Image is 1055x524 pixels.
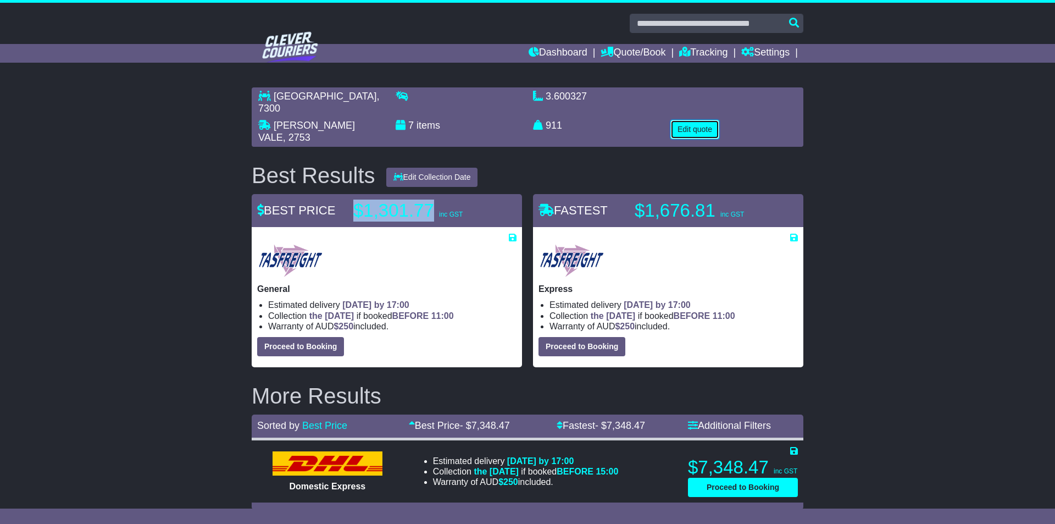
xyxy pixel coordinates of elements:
[257,243,324,278] img: Tasfreight: General
[557,467,593,476] span: BEFORE
[538,337,625,356] button: Proceed to Booking
[549,300,798,310] li: Estimated delivery
[498,477,518,487] span: $
[503,477,518,487] span: 250
[408,120,414,131] span: 7
[741,44,790,63] a: Settings
[338,322,353,331] span: 250
[674,311,710,321] span: BEFORE
[268,321,517,332] li: Warranty of AUD included.
[417,120,440,131] span: items
[713,311,735,321] span: 11:00
[257,284,517,294] p: General
[409,420,510,431] a: Best Price- $7,348.47
[670,120,719,139] button: Edit quote
[474,467,518,476] span: the [DATE]
[591,311,735,321] span: if booked
[257,420,299,431] span: Sorted by
[309,311,454,321] span: if booked
[688,420,771,431] a: Additional Filters
[507,456,574,466] span: [DATE] by 17:00
[439,211,463,218] span: inc GST
[246,163,381,187] div: Best Results
[549,311,798,321] li: Collection
[546,120,562,131] span: 911
[342,300,409,310] span: [DATE] by 17:00
[591,311,635,321] span: the [DATE]
[538,203,608,217] span: FASTEST
[601,44,665,63] a: Quote/Book
[688,456,798,478] p: $7,348.47
[257,337,344,356] button: Proceed to Booking
[688,478,798,497] button: Proceed to Booking
[353,200,491,222] p: $1,301.77
[433,456,619,466] li: Estimated delivery
[273,451,382,476] img: DHL: Domestic Express
[283,132,310,143] span: , 2753
[268,300,517,310] li: Estimated delivery
[557,420,645,431] a: Fastest- $7,348.47
[615,322,635,331] span: $
[433,477,619,487] li: Warranty of AUD included.
[607,420,645,431] span: 7,348.47
[595,420,645,431] span: - $
[538,284,798,294] p: Express
[334,322,353,331] span: $
[289,482,365,491] span: Domestic Express
[257,203,335,217] span: BEST PRICE
[309,311,354,321] span: the [DATE]
[460,420,510,431] span: - $
[474,467,618,476] span: if booked
[268,311,517,321] li: Collection
[538,243,605,278] img: Tasfreight: Express
[679,44,728,63] a: Tracking
[529,44,587,63] a: Dashboard
[774,467,797,475] span: inc GST
[258,120,355,143] span: [PERSON_NAME] VALE
[433,466,619,477] li: Collection
[624,300,691,310] span: [DATE] by 17:00
[471,420,510,431] span: 7,348.47
[431,311,454,321] span: 11:00
[549,321,798,332] li: Warranty of AUD included.
[620,322,635,331] span: 250
[635,200,772,222] p: $1,676.81
[546,91,587,102] span: 3.600327
[596,467,618,476] span: 15:00
[302,420,347,431] a: Best Price
[386,168,478,187] button: Edit Collection Date
[258,91,379,114] span: , 7300
[720,211,744,218] span: inc GST
[392,311,429,321] span: BEFORE
[274,91,376,102] span: [GEOGRAPHIC_DATA]
[252,384,803,408] h2: More Results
